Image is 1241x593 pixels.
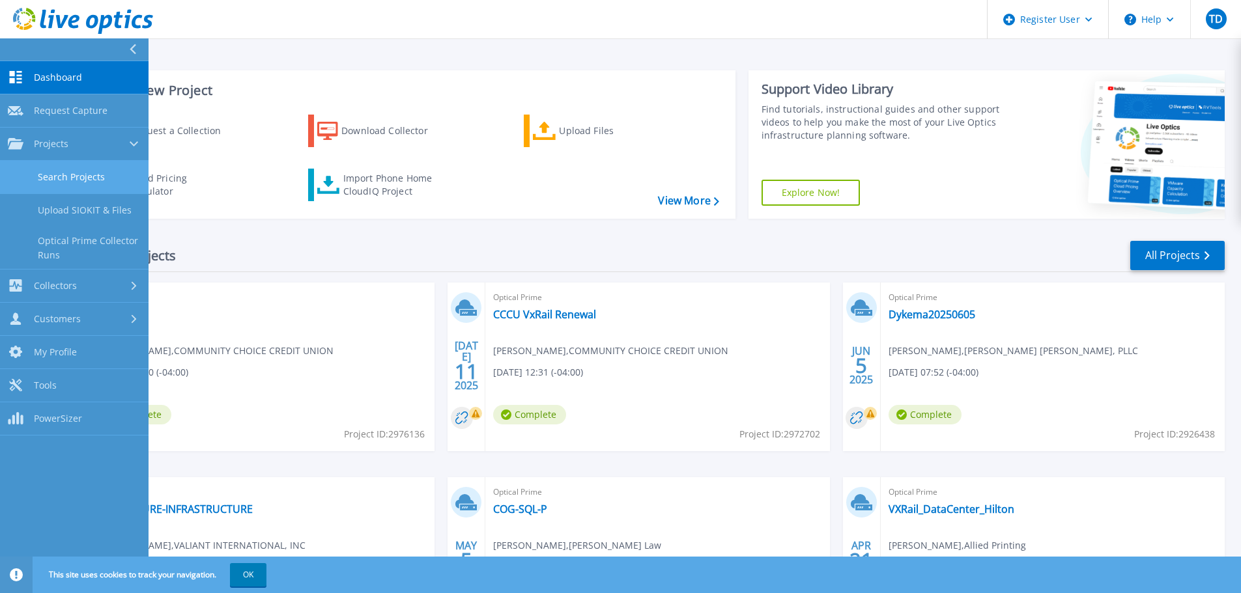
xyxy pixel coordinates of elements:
[493,485,821,499] span: Optical Prime
[93,83,719,98] h3: Start a New Project
[1209,14,1223,24] span: TD
[855,360,867,371] span: 5
[889,405,962,424] span: Complete
[849,342,874,389] div: JUN 2025
[493,405,566,424] span: Complete
[493,290,821,305] span: Optical Prime
[93,169,238,201] a: Cloud Pricing Calculator
[1130,241,1225,270] a: All Projects
[98,290,427,305] span: Optical Prime
[461,555,472,566] span: 5
[98,485,427,499] span: Optical Prime
[524,115,669,147] a: Upload Files
[889,365,978,379] span: [DATE] 07:52 (-04:00)
[34,105,107,117] span: Request Capture
[493,308,596,321] a: CCCU VxRail Renewal
[889,290,1217,305] span: Optical Prime
[341,118,446,144] div: Download Collector
[343,172,445,198] div: Import Phone Home CloudIQ Project
[454,536,479,584] div: MAY 2025
[34,138,68,150] span: Projects
[34,379,57,391] span: Tools
[34,413,82,424] span: PowerSizer
[493,344,728,358] span: [PERSON_NAME] , COMMUNITY CHOICE CREDIT UNION
[454,342,479,389] div: [DATE] 2025
[36,563,266,586] span: This site uses cookies to track your navigation.
[34,72,82,83] span: Dashboard
[889,503,1014,516] a: VXRail_DataCenter_Hilton
[455,366,478,377] span: 11
[849,555,873,566] span: 21
[34,280,77,292] span: Collectors
[762,180,861,206] a: Explore Now!
[34,313,81,325] span: Customers
[889,308,975,321] a: Dykema20250605
[98,538,306,553] span: [PERSON_NAME] , VALIANT INTERNATIONAL, INC
[98,344,334,358] span: [PERSON_NAME] , COMMUNITY CHOICE CREDIT UNION
[344,427,425,441] span: Project ID: 2976136
[98,503,253,516] a: US-VDI-PURE-INFRASTRUCTURE
[34,346,77,358] span: My Profile
[130,118,234,144] div: Request a Collection
[739,427,820,441] span: Project ID: 2972702
[493,503,547,516] a: COG-SQL-P
[1134,427,1215,441] span: Project ID: 2926438
[230,563,266,586] button: OK
[889,538,1026,553] span: [PERSON_NAME] , Allied Printing
[762,103,1005,142] div: Find tutorials, instructional guides and other support videos to help you make the most of your L...
[849,536,874,584] div: APR 2025
[308,115,453,147] a: Download Collector
[658,195,719,207] a: View More
[889,344,1138,358] span: [PERSON_NAME] , [PERSON_NAME] [PERSON_NAME], PLLC
[493,365,583,379] span: [DATE] 12:31 (-04:00)
[493,538,661,553] span: [PERSON_NAME] , [PERSON_NAME] Law
[93,115,238,147] a: Request a Collection
[128,172,232,198] div: Cloud Pricing Calculator
[762,81,1005,98] div: Support Video Library
[889,485,1217,499] span: Optical Prime
[559,118,663,144] div: Upload Files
